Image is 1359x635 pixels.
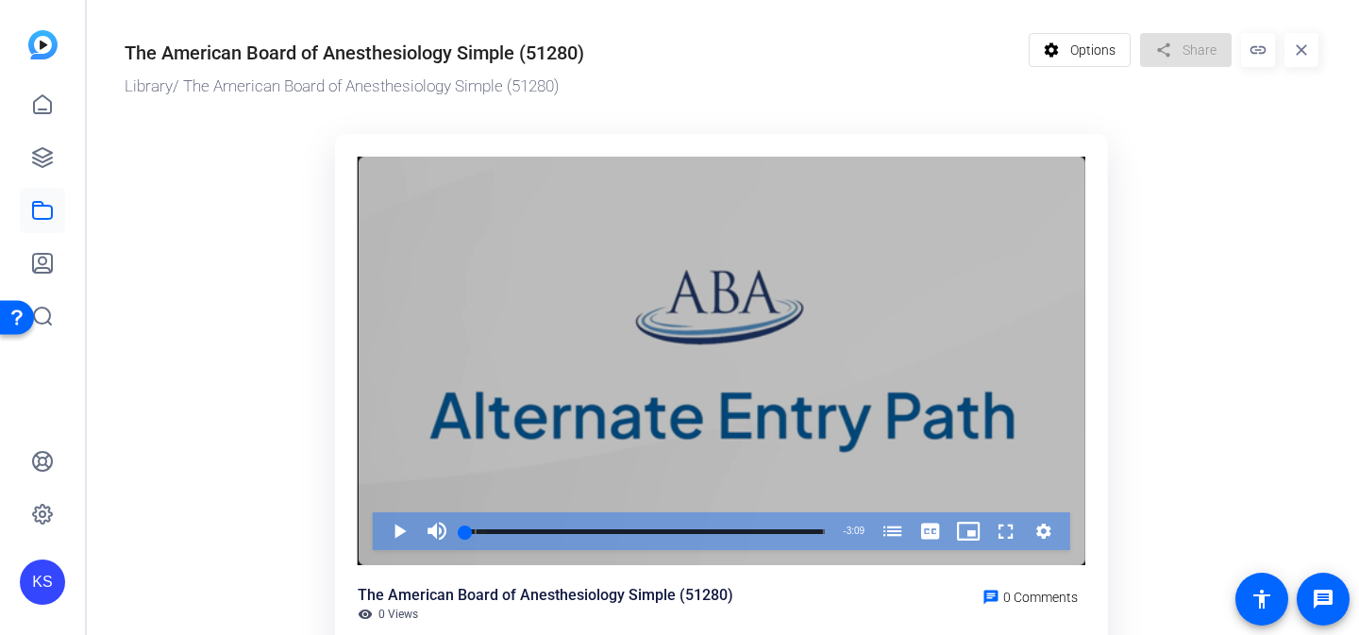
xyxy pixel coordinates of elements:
[975,584,1085,607] a: 0 Comments
[358,607,373,622] mat-icon: visibility
[912,512,949,550] button: Captions
[1312,588,1334,610] mat-icon: message
[358,584,733,607] div: The American Board of Anesthesiology Simple (51280)
[378,607,418,622] span: 0 Views
[1003,590,1078,605] span: 0 Comments
[28,30,58,59] img: blue-gradient.svg
[874,512,912,550] button: Chapters
[358,157,1085,566] div: Video Player
[843,526,846,536] span: -
[418,512,456,550] button: Mute
[1250,588,1273,610] mat-icon: accessibility
[20,560,65,605] div: KS
[1040,32,1064,68] mat-icon: settings
[1029,33,1132,67] button: Options
[987,512,1025,550] button: Fullscreen
[125,76,173,95] a: Library
[1241,33,1275,67] mat-icon: link
[982,589,999,606] mat-icon: chat
[847,526,864,536] span: 3:09
[949,512,987,550] button: Picture-in-Picture
[465,529,825,534] div: Progress Bar
[125,39,584,67] div: The American Board of Anesthesiology Simple (51280)
[1070,32,1116,68] span: Options
[380,512,418,550] button: Play
[1284,33,1318,67] mat-icon: close
[125,75,1019,99] div: / The American Board of Anesthesiology Simple (51280)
